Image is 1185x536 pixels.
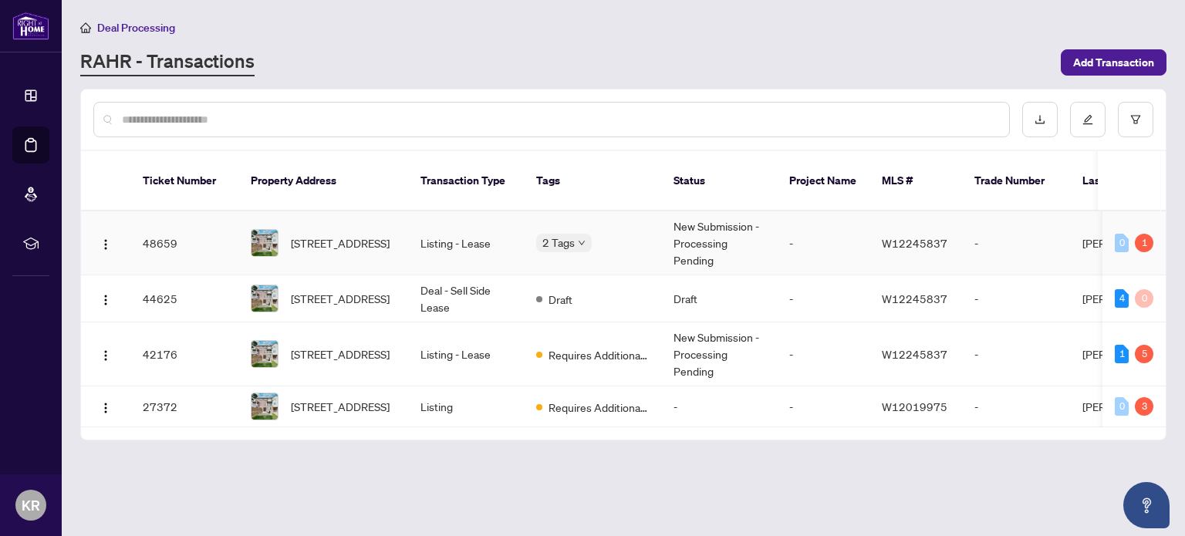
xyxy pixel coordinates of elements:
[777,151,869,211] th: Project Name
[661,386,777,427] td: -
[962,151,1070,211] th: Trade Number
[661,275,777,322] td: Draft
[962,275,1070,322] td: -
[1135,289,1153,308] div: 0
[549,346,649,363] span: Requires Additional Docs
[777,275,869,322] td: -
[524,151,661,211] th: Tags
[1115,234,1129,252] div: 0
[408,211,524,275] td: Listing - Lease
[1073,50,1154,75] span: Add Transaction
[130,151,238,211] th: Ticket Number
[661,322,777,386] td: New Submission - Processing Pending
[882,347,947,361] span: W12245837
[1035,114,1045,125] span: download
[100,349,112,362] img: Logo
[962,211,1070,275] td: -
[93,286,118,311] button: Logo
[1135,234,1153,252] div: 1
[291,290,390,307] span: [STREET_ADDRESS]
[130,275,238,322] td: 44625
[578,239,586,247] span: down
[408,151,524,211] th: Transaction Type
[661,151,777,211] th: Status
[1135,345,1153,363] div: 5
[1118,102,1153,137] button: filter
[777,211,869,275] td: -
[80,22,91,33] span: home
[549,291,572,308] span: Draft
[408,275,524,322] td: Deal - Sell Side Lease
[882,236,947,250] span: W12245837
[882,292,947,305] span: W12245837
[408,386,524,427] td: Listing
[97,21,175,35] span: Deal Processing
[252,230,278,256] img: thumbnail-img
[1061,49,1166,76] button: Add Transaction
[882,399,947,413] span: W12019975
[1082,114,1093,125] span: edit
[1130,114,1141,125] span: filter
[100,238,112,251] img: Logo
[130,211,238,275] td: 48659
[1022,102,1058,137] button: download
[130,322,238,386] td: 42176
[549,399,649,416] span: Requires Additional Docs
[1135,397,1153,416] div: 3
[661,211,777,275] td: New Submission - Processing Pending
[869,151,962,211] th: MLS #
[777,322,869,386] td: -
[130,386,238,427] td: 27372
[1123,482,1170,528] button: Open asap
[238,151,408,211] th: Property Address
[100,294,112,306] img: Logo
[252,341,278,367] img: thumbnail-img
[408,322,524,386] td: Listing - Lease
[93,342,118,366] button: Logo
[12,12,49,40] img: logo
[291,346,390,362] span: [STREET_ADDRESS]
[962,386,1070,427] td: -
[777,386,869,427] td: -
[1115,289,1129,308] div: 4
[93,394,118,419] button: Logo
[252,285,278,312] img: thumbnail-img
[542,234,575,251] span: 2 Tags
[1115,345,1129,363] div: 1
[80,49,255,76] a: RAHR - Transactions
[22,494,40,516] span: KR
[93,231,118,255] button: Logo
[1070,102,1106,137] button: edit
[291,234,390,251] span: [STREET_ADDRESS]
[252,393,278,420] img: thumbnail-img
[1115,397,1129,416] div: 0
[100,402,112,414] img: Logo
[291,398,390,415] span: [STREET_ADDRESS]
[962,322,1070,386] td: -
